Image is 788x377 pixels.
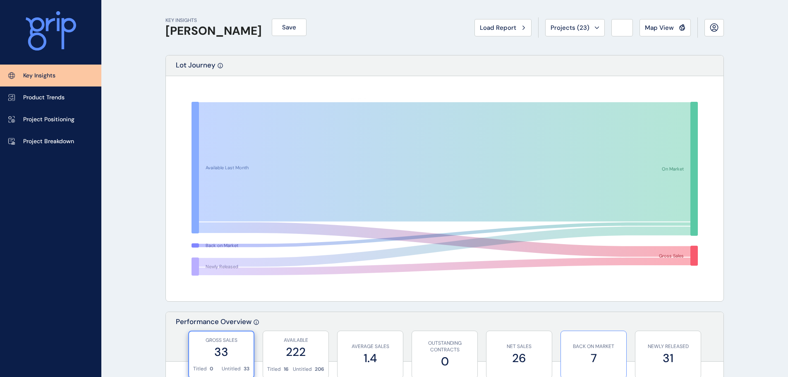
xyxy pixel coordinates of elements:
p: Project Positioning [23,115,74,124]
p: BACK ON MARKET [565,343,622,350]
p: KEY INSIGHTS [165,17,262,24]
label: 1.4 [342,350,399,366]
p: NET SALES [491,343,548,350]
p: Project Breakdown [23,137,74,146]
label: 7 [565,350,622,366]
button: Load Report [474,19,532,36]
p: Untitled [293,366,312,373]
p: Lot Journey [176,60,216,76]
p: GROSS SALES [193,337,249,344]
p: Performance Overview [176,317,251,361]
p: AVAILABLE [267,337,324,344]
span: Save [282,23,296,31]
p: 33 [244,365,249,372]
span: Projects ( 23 ) [551,24,589,32]
label: 0 [416,353,473,370]
p: 0 [210,365,213,372]
span: Map View [645,24,674,32]
button: Save [272,19,307,36]
p: 16 [284,366,289,373]
p: Titled [267,366,281,373]
button: Projects (23) [545,19,605,36]
p: AVERAGE SALES [342,343,399,350]
span: Load Report [480,24,516,32]
button: Map View [640,19,691,36]
p: 206 [315,366,324,373]
p: Untitled [222,365,241,372]
h1: [PERSON_NAME] [165,24,262,38]
label: 26 [491,350,548,366]
p: Key Insights [23,72,55,80]
p: OUTSTANDING CONTRACTS [416,340,473,354]
p: Titled [193,365,207,372]
label: 31 [640,350,697,366]
label: 222 [267,344,324,360]
p: NEWLY RELEASED [640,343,697,350]
label: 33 [193,344,249,360]
p: Product Trends [23,94,65,102]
